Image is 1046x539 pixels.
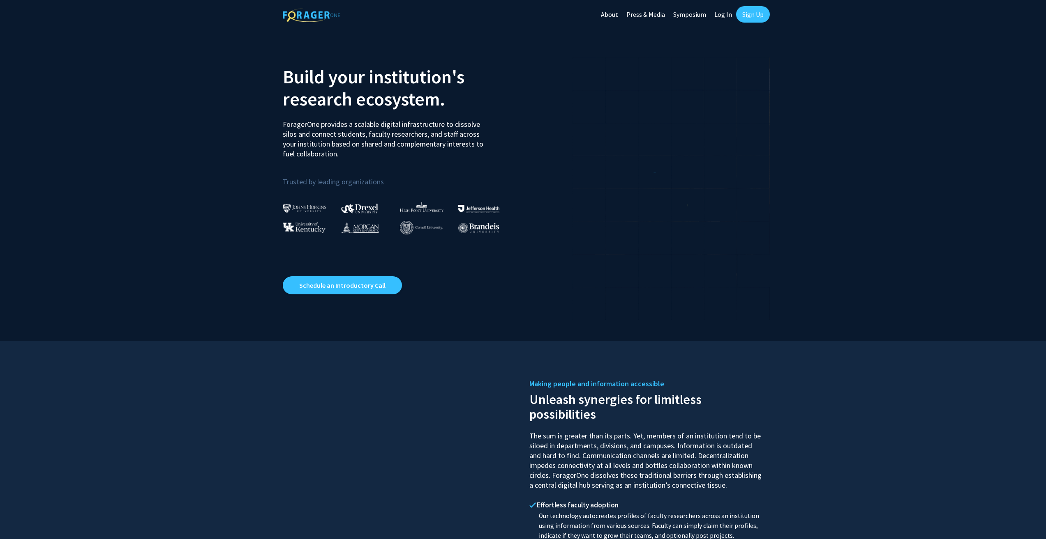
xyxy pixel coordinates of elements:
h2: Unleash synergies for limitless possibilities [529,390,764,422]
img: ForagerOne Logo [283,8,340,22]
img: Thomas Jefferson University [458,205,499,213]
img: High Point University [400,202,443,212]
p: ForagerOne provides a scalable digital infrastructure to dissolve silos and connect students, fac... [283,113,489,159]
img: Drexel University [341,204,378,213]
img: Brandeis University [458,223,499,233]
img: Cornell University [400,221,443,234]
p: Trusted by leading organizations [283,165,517,188]
h4: Effortless faculty adoption [529,501,764,509]
a: Opens in a new tab [283,276,402,294]
h2: Build your institution's research ecosystem. [283,66,517,110]
p: The sum is greater than its parts. Yet, members of an institution tend to be siloed in department... [529,424,764,490]
a: Sign Up [736,6,770,23]
img: University of Kentucky [283,222,326,233]
img: Johns Hopkins University [283,204,326,213]
img: Morgan State University [341,222,379,233]
h5: Making people and information accessible [529,378,764,390]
